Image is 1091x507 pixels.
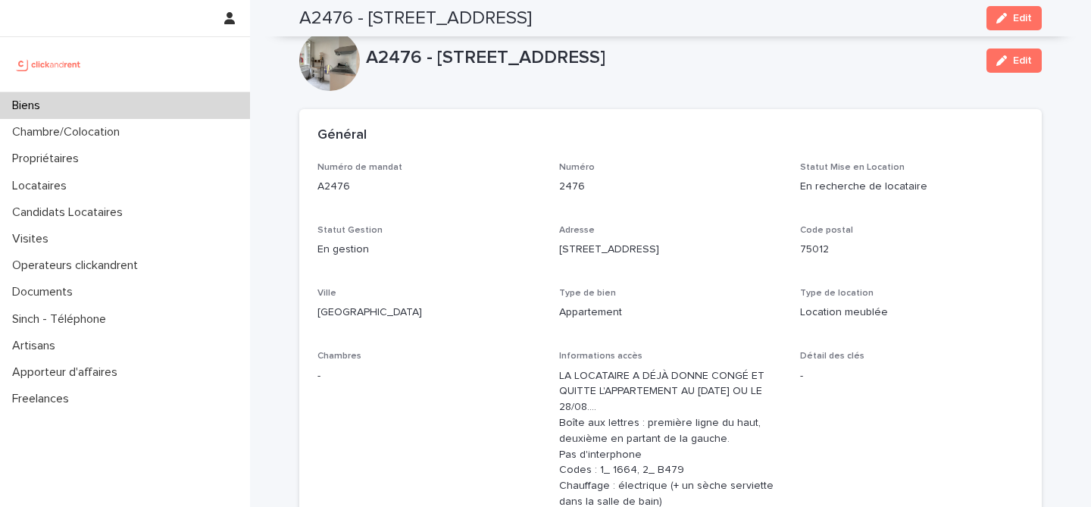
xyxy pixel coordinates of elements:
[986,6,1042,30] button: Edit
[986,49,1042,73] button: Edit
[6,258,150,273] p: Operateurs clickandrent
[6,392,81,406] p: Freelances
[6,365,130,380] p: Apporteur d'affaires
[6,232,61,246] p: Visites
[559,289,616,298] span: Type de bien
[559,163,595,172] span: Numéro
[317,242,541,258] p: En gestion
[12,49,86,80] img: UCB0brd3T0yccxBKYDjQ
[6,205,135,220] p: Candidats Locataires
[1013,55,1032,66] span: Edit
[317,289,336,298] span: Ville
[6,179,79,193] p: Locataires
[800,289,874,298] span: Type de location
[6,99,52,113] p: Biens
[317,127,367,144] h2: Général
[299,8,532,30] h2: A2476 - [STREET_ADDRESS]
[366,47,974,69] p: A2476 - [STREET_ADDRESS]
[559,179,783,195] p: 2476
[6,285,85,299] p: Documents
[317,179,541,195] p: A2476
[317,305,541,321] p: [GEOGRAPHIC_DATA]
[6,312,118,327] p: Sinch - Téléphone
[6,152,91,166] p: Propriétaires
[800,305,1024,321] p: Location meublée
[559,226,595,235] span: Adresse
[559,352,642,361] span: Informations accès
[317,163,402,172] span: Numéro de mandat
[800,368,1024,384] p: -
[317,368,541,384] p: -
[800,163,905,172] span: Statut Mise en Location
[317,352,361,361] span: Chambres
[800,242,1024,258] p: 75012
[800,352,864,361] span: Détail des clés
[317,226,383,235] span: Statut Gestion
[559,242,783,258] p: [STREET_ADDRESS]
[1013,13,1032,23] span: Edit
[6,125,132,139] p: Chambre/Colocation
[800,226,853,235] span: Code postal
[6,339,67,353] p: Artisans
[800,179,1024,195] p: En recherche de locataire
[559,305,783,321] p: Appartement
